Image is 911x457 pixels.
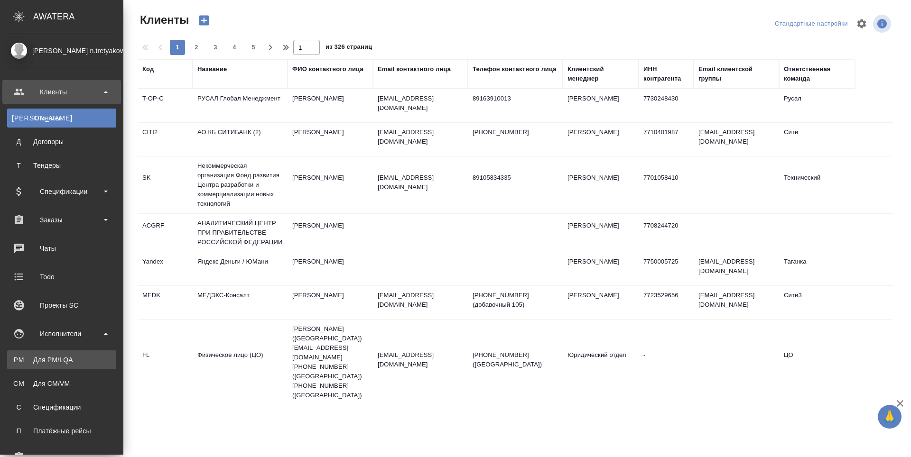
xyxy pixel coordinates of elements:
td: [PERSON_NAME] [288,216,373,249]
a: Todo [2,265,121,289]
td: 7730248430 [639,89,694,122]
div: Договоры [12,137,112,146]
a: ППлатёжные рейсы [7,421,116,440]
span: 4 [227,43,242,52]
div: Проекты SC [7,298,116,312]
span: Клиенты [138,12,189,27]
a: Чаты [2,237,121,260]
td: [PERSON_NAME] [288,168,373,201]
td: [PERSON_NAME] [288,123,373,156]
td: МЕДЭКС-Консалт [193,286,288,319]
div: Название [197,64,227,74]
div: Спецификации [7,184,116,199]
td: [PERSON_NAME] [288,252,373,285]
td: [PERSON_NAME] [563,168,639,201]
td: - [639,346,694,379]
td: SK [138,168,193,201]
div: Для CM/VM [12,379,112,388]
td: ACGRF [138,216,193,249]
div: Для PM/LQA [12,355,112,365]
div: Клиентский менеджер [567,64,634,83]
a: [PERSON_NAME]Клиенты [7,109,116,128]
a: ССпецификации [7,398,116,417]
a: PMДля PM/LQA [7,350,116,369]
td: [EMAIL_ADDRESS][DOMAIN_NAME] [694,123,779,156]
td: Сити [779,123,855,156]
div: AWATERA [33,7,123,26]
span: 3 [208,43,223,52]
p: [EMAIL_ADDRESS][DOMAIN_NAME] [378,291,463,310]
td: [PERSON_NAME] [563,286,639,319]
p: [EMAIL_ADDRESS][DOMAIN_NAME] [378,350,463,369]
div: ФИО контактного лица [292,64,363,74]
a: Проекты SC [2,293,121,317]
div: split button [772,17,850,31]
td: 7708244720 [639,216,694,249]
a: CMДля CM/VM [7,374,116,393]
td: [EMAIL_ADDRESS][DOMAIN_NAME] [694,252,779,285]
td: Яндекс Деньги / ЮМани [193,252,288,285]
td: 7710401987 [639,123,694,156]
div: Email контактного лица [378,64,451,74]
td: ЦО [779,346,855,379]
td: [PERSON_NAME] [563,89,639,122]
td: MEDK [138,286,193,319]
span: 🙏 [882,407,898,427]
p: [EMAIL_ADDRESS][DOMAIN_NAME] [378,173,463,192]
p: [PHONE_NUMBER] [473,128,558,137]
td: 7750005725 [639,252,694,285]
td: Юридический отдел [563,346,639,379]
td: [PERSON_NAME] [288,89,373,122]
a: ДДоговоры [7,132,116,151]
td: Таганка [779,252,855,285]
td: CITI2 [138,123,193,156]
td: АО КБ СИТИБАНК (2) [193,123,288,156]
td: [PERSON_NAME] ([GEOGRAPHIC_DATA]) [EMAIL_ADDRESS][DOMAIN_NAME] [PHONE_NUMBER] ([GEOGRAPHIC_DATA])... [288,320,373,405]
button: Создать [193,12,215,28]
div: Email клиентской группы [698,64,774,83]
p: 89105834335 [473,173,558,183]
div: Клиенты [12,113,112,123]
td: FL [138,346,193,379]
div: Чаты [7,241,116,256]
p: [PHONE_NUMBER] (добавочный 105) [473,291,558,310]
div: Телефон контактного лица [473,64,557,74]
td: [PERSON_NAME] [563,123,639,156]
div: Ответственная команда [784,64,850,83]
p: [PHONE_NUMBER] ([GEOGRAPHIC_DATA]) [473,350,558,369]
span: 2 [189,43,204,52]
td: АНАЛИТИЧЕСКИЙ ЦЕНТР ПРИ ПРАВИТЕЛЬСТВЕ РОССИЙСКОЙ ФЕДЕРАЦИИ [193,214,288,252]
td: Сити3 [779,286,855,319]
div: ИНН контрагента [643,64,689,83]
button: 3 [208,40,223,55]
span: 5 [246,43,261,52]
td: 7723529656 [639,286,694,319]
td: [PERSON_NAME] [563,216,639,249]
td: Физическое лицо (ЦО) [193,346,288,379]
td: T-OP-C [138,89,193,122]
button: 4 [227,40,242,55]
td: Некоммерческая организация Фонд развития Центра разработки и коммерциализации новых технологий [193,156,288,213]
span: Посмотреть информацию [873,15,893,33]
button: 5 [246,40,261,55]
div: Код [142,64,154,74]
td: [PERSON_NAME] [563,252,639,285]
div: Спецификации [12,402,112,412]
button: 2 [189,40,204,55]
td: 7701058410 [639,168,694,201]
span: из 326 страниц [325,41,372,55]
div: Исполнители [7,327,116,341]
a: ТТендеры [7,156,116,175]
span: Настроить таблицу [850,12,873,35]
div: Заказы [7,213,116,227]
td: РУСАЛ Глобал Менеджмент [193,89,288,122]
div: [PERSON_NAME] n.tretyakova [7,46,116,56]
p: 89163910013 [473,94,558,103]
td: [PERSON_NAME] [288,286,373,319]
div: Тендеры [12,161,112,170]
div: Todo [7,270,116,284]
td: [EMAIL_ADDRESS][DOMAIN_NAME] [694,286,779,319]
td: Русал [779,89,855,122]
p: [EMAIL_ADDRESS][DOMAIN_NAME] [378,128,463,146]
button: 🙏 [878,405,902,429]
